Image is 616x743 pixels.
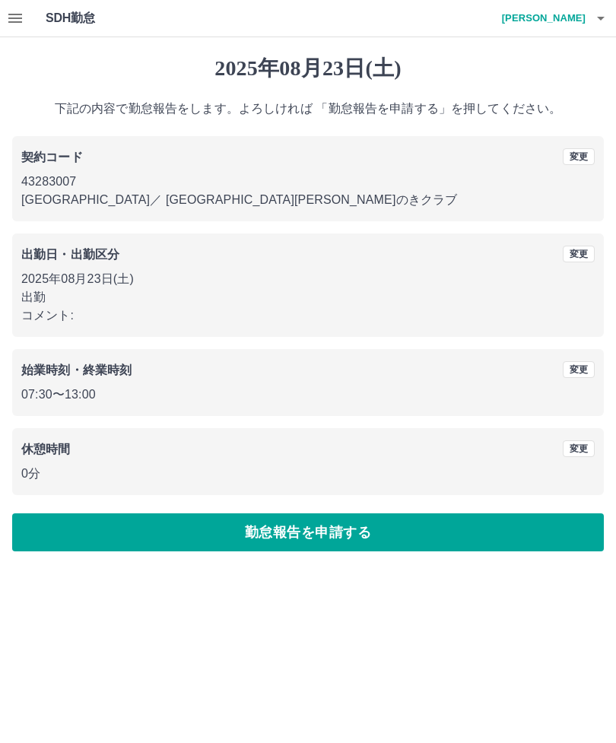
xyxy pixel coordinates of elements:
[12,513,604,551] button: 勤怠報告を申請する
[21,306,595,325] p: コメント:
[21,248,119,261] b: 出勤日・出勤区分
[21,288,595,306] p: 出勤
[563,246,595,262] button: 変更
[563,148,595,165] button: 変更
[21,465,595,483] p: 0分
[21,443,71,456] b: 休憩時間
[21,386,595,404] p: 07:30 〜 13:00
[21,191,595,209] p: [GEOGRAPHIC_DATA] ／ [GEOGRAPHIC_DATA][PERSON_NAME]のきクラブ
[563,361,595,378] button: 変更
[12,100,604,118] p: 下記の内容で勤怠報告をします。よろしければ 「勤怠報告を申請する」を押してください。
[12,56,604,81] h1: 2025年08月23日(土)
[21,364,132,376] b: 始業時刻・終業時刻
[21,173,595,191] p: 43283007
[21,151,83,164] b: 契約コード
[563,440,595,457] button: 変更
[21,270,595,288] p: 2025年08月23日(土)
